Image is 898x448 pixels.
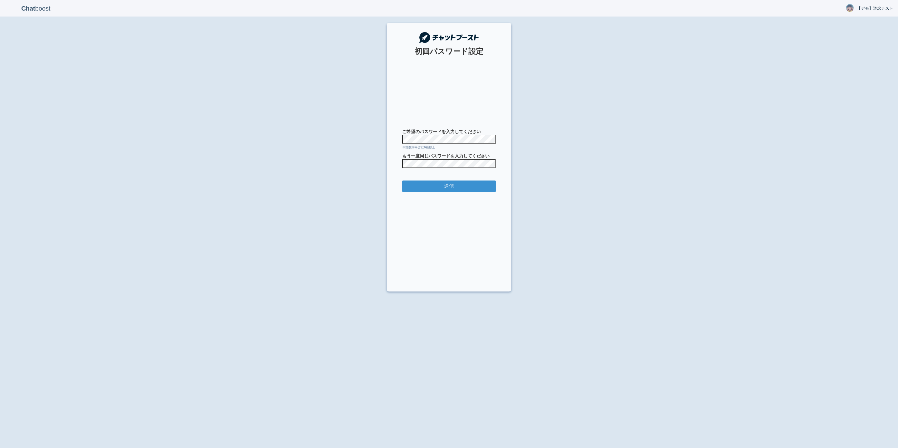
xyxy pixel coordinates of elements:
img: User Image [846,4,854,12]
input: 送信 [402,181,496,192]
b: Chat [21,5,35,12]
img: チャットブースト [419,32,479,43]
span: 【デモ】道念テスト [857,5,893,12]
span: もう一度同じパスワードを入力してください [402,153,496,159]
div: ※英数字を含む6桁以上 [402,145,496,150]
span: ご希望のパスワードを入力してください [402,128,496,135]
p: boost [5,1,67,16]
div: 初回パスワード設定 [402,46,496,57]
